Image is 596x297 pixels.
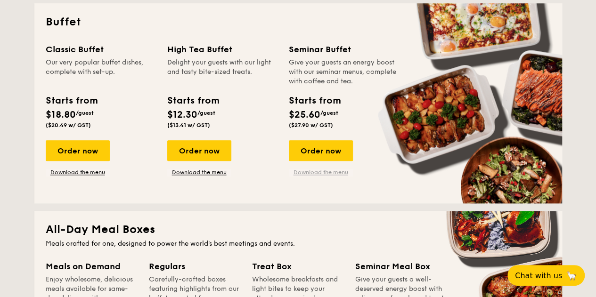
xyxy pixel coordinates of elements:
span: 🦙 [566,270,577,281]
div: Our very popular buffet dishes, complete with set-up. [46,58,156,86]
span: ($27.90 w/ GST) [289,122,333,128]
div: Starts from [167,94,219,108]
div: Starts from [46,94,97,108]
div: Regulars [149,260,241,273]
span: ($13.41 w/ GST) [167,122,210,128]
span: /guest [76,110,94,116]
span: /guest [320,110,338,116]
a: Download the menu [289,169,353,176]
h2: All-Day Meal Boxes [46,222,551,237]
div: Starts from [289,94,340,108]
div: Seminar Meal Box [355,260,447,273]
span: $12.30 [167,109,197,120]
a: Download the menu [46,169,110,176]
div: High Tea Buffet [167,43,278,56]
div: Seminar Buffet [289,43,399,56]
span: Chat with us [515,271,562,280]
div: Order now [167,140,231,161]
span: ($20.49 w/ GST) [46,122,91,128]
div: Meals crafted for one, designed to power the world's best meetings and events. [46,239,551,249]
div: Delight your guests with our light and tasty bite-sized treats. [167,58,278,86]
span: $18.80 [46,109,76,120]
div: Classic Buffet [46,43,156,56]
span: /guest [197,110,215,116]
div: Give your guests an energy boost with our seminar menus, complete with coffee and tea. [289,58,399,86]
div: Treat Box [252,260,344,273]
div: Meals on Demand [46,260,138,273]
a: Download the menu [167,169,231,176]
h2: Buffet [46,15,551,30]
button: Chat with us🦙 [507,265,585,286]
div: Order now [46,140,110,161]
span: $25.60 [289,109,320,120]
div: Order now [289,140,353,161]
